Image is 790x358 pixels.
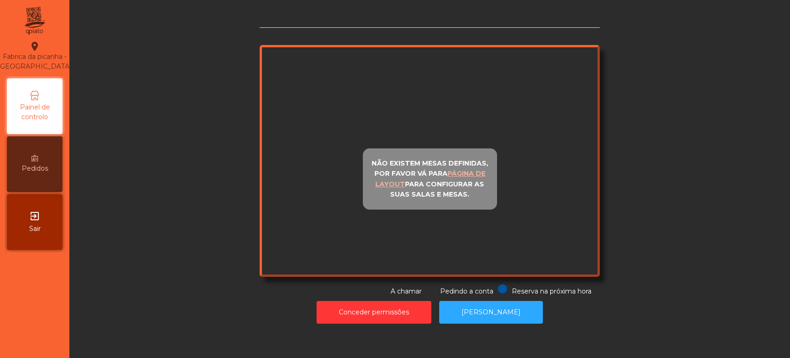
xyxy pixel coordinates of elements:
[23,5,46,37] img: qpiato
[375,169,485,188] u: página de layout
[391,287,422,295] span: A chamar
[317,301,431,324] button: Conceder permissões
[29,224,41,234] span: Sair
[512,287,591,295] span: Reserva na próxima hora
[367,158,493,200] p: Não existem mesas definidas, por favor vá para para configurar as suas salas e mesas.
[22,164,48,173] span: Pedidos
[439,301,543,324] button: [PERSON_NAME]
[29,211,40,222] i: exit_to_app
[9,102,60,122] span: Painel de controlo
[440,287,493,295] span: Pedindo a conta
[29,41,40,52] i: location_on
